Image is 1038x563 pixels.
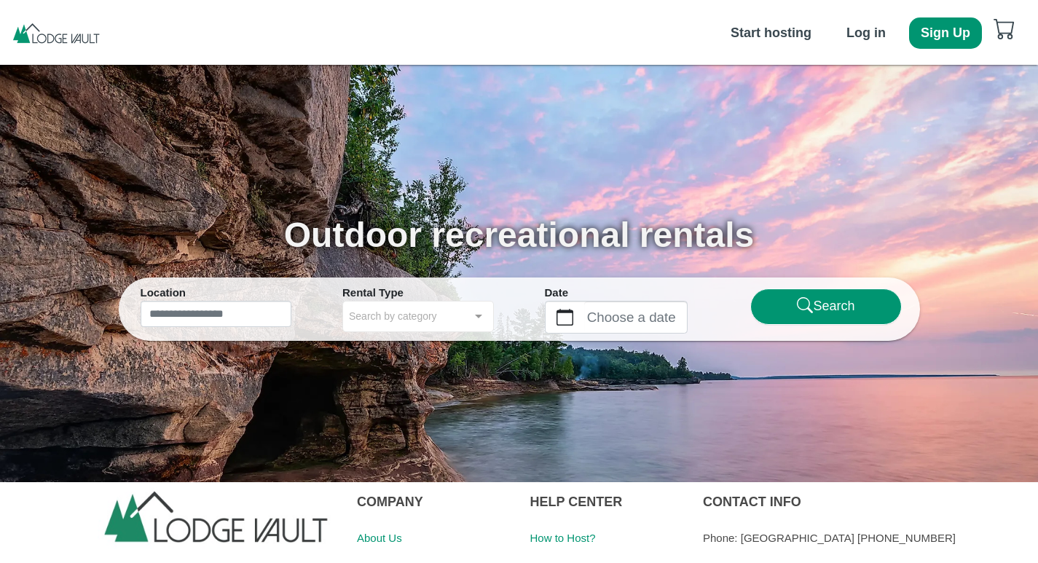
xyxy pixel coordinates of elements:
div: COMPANY [357,482,508,521]
label: Choose a date [584,302,687,333]
button: searchSearch [750,288,902,325]
img: logo-400X135.2418b4bb.jpg [98,482,335,562]
a: About Us [357,532,402,544]
div: Phone: [GEOGRAPHIC_DATA] [PHONE_NUMBER] [703,521,1027,554]
button: Start hosting [719,17,823,49]
div: HELP CENTER [530,482,682,521]
a: How to Host? [530,532,596,544]
div: Date [545,285,696,302]
span: Search by category [349,307,437,324]
svg: calendar [557,309,573,326]
svg: search [797,297,814,314]
div: Rental Type [342,285,494,302]
button: calendar [546,302,584,333]
button: Log in [835,17,897,49]
div: Location [141,285,292,302]
span: Outdoor recreational rentals [284,216,755,254]
img: pAKp5ICTv7cAAAAASUVORK5CYII= [11,22,101,44]
svg: cart [994,17,1015,39]
button: Sign Up [909,17,982,49]
b: Start hosting [731,25,811,40]
b: Log in [846,25,886,40]
b: Sign Up [921,25,970,40]
div: CONTACT INFO [703,482,1027,521]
